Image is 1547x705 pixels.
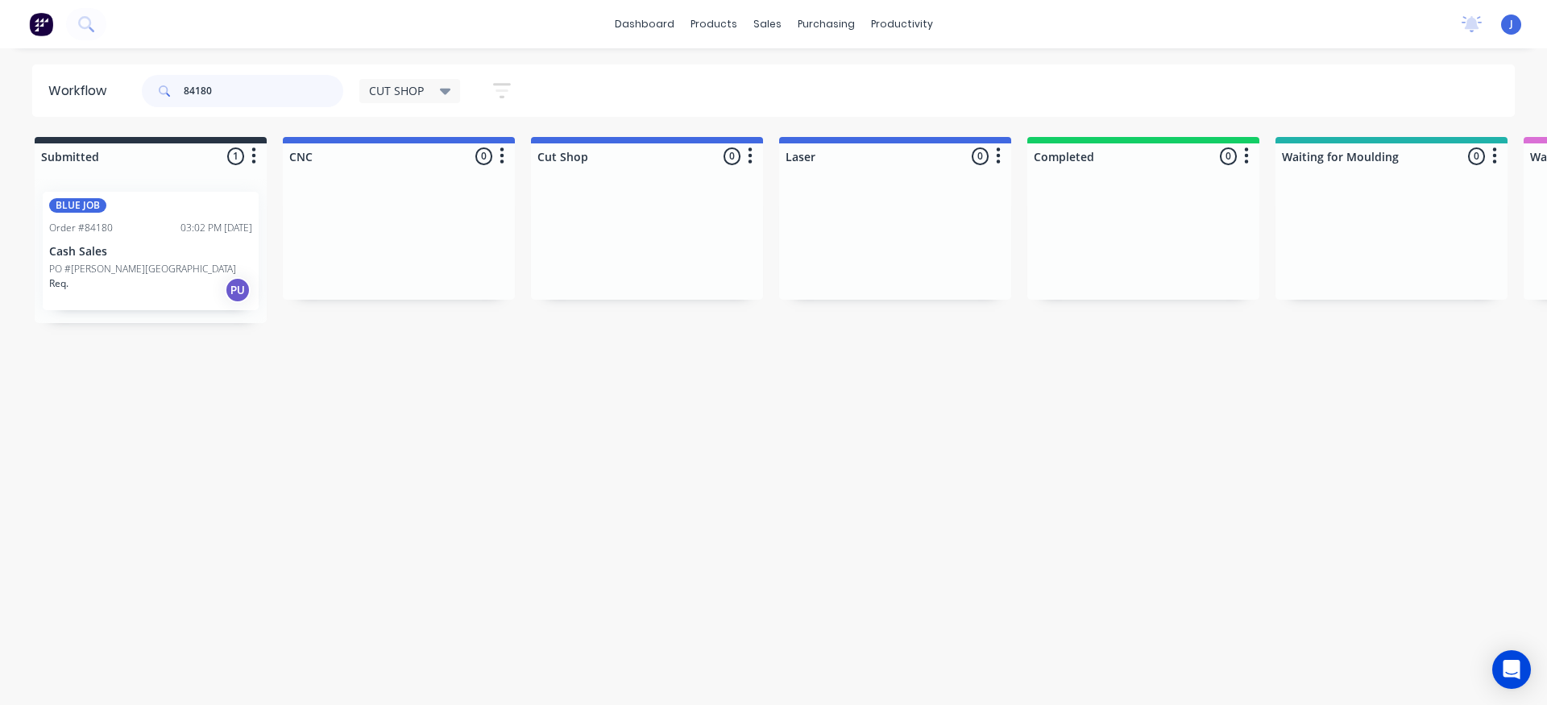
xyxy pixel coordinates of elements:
div: Workflow [48,81,114,101]
input: Search for orders... [184,75,343,107]
div: productivity [863,12,941,36]
div: BLUE JOB [49,198,106,213]
div: purchasing [790,12,863,36]
div: Open Intercom Messenger [1492,650,1531,689]
img: Factory [29,12,53,36]
p: Cash Sales [49,245,252,259]
a: dashboard [607,12,682,36]
div: BLUE JOBOrder #8418003:02 PM [DATE]Cash SalesPO #[PERSON_NAME][GEOGRAPHIC_DATA]Req.PU [43,192,259,310]
div: products [682,12,745,36]
p: PO #[PERSON_NAME][GEOGRAPHIC_DATA] [49,262,236,276]
div: Order #84180 [49,221,113,235]
div: 03:02 PM [DATE] [180,221,252,235]
p: Req. [49,276,68,291]
span: J [1510,17,1513,31]
div: PU [225,277,251,303]
span: CUT SHOP [369,82,424,99]
div: sales [745,12,790,36]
